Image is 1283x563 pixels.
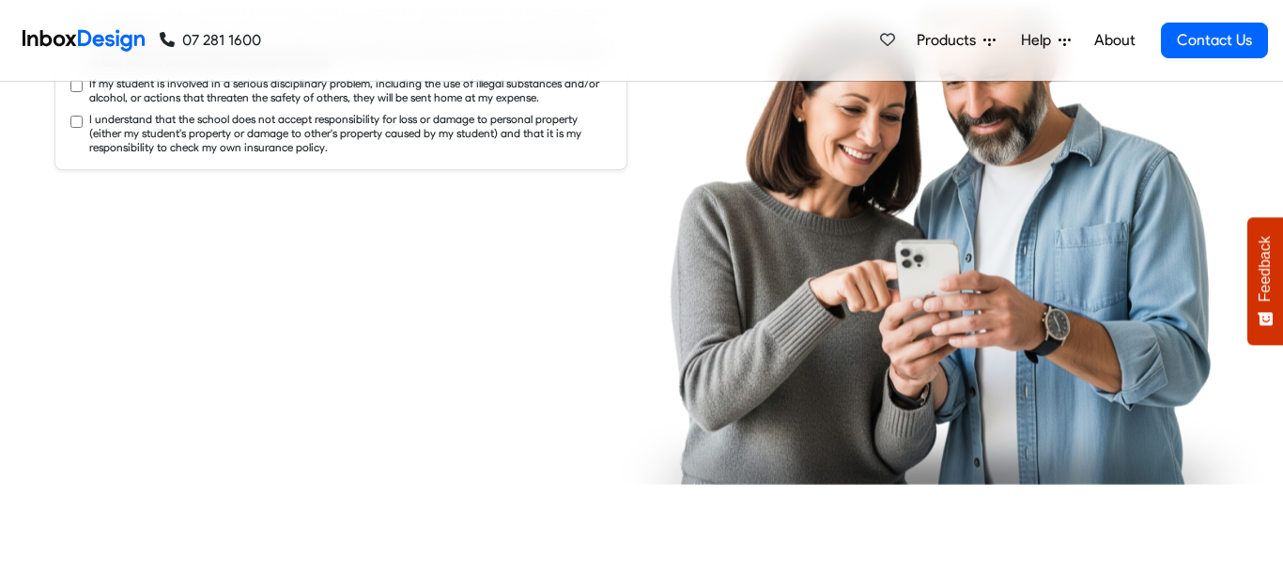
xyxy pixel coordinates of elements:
[1013,22,1078,59] a: Help
[909,22,1003,59] a: Products
[1089,22,1140,59] a: About
[89,112,611,154] label: I understand that the school does not accept responsibility for loss or damage to personal proper...
[1021,29,1059,52] span: Help
[89,76,611,104] label: If my student is involved in a serious disciplinary problem, including the use of illegal substan...
[917,29,983,52] span: Products
[1247,217,1283,345] button: Feedback - Show survey
[1257,236,1274,302] span: Feedback
[1161,23,1268,58] a: Contact Us
[160,29,261,52] a: 07 281 1600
